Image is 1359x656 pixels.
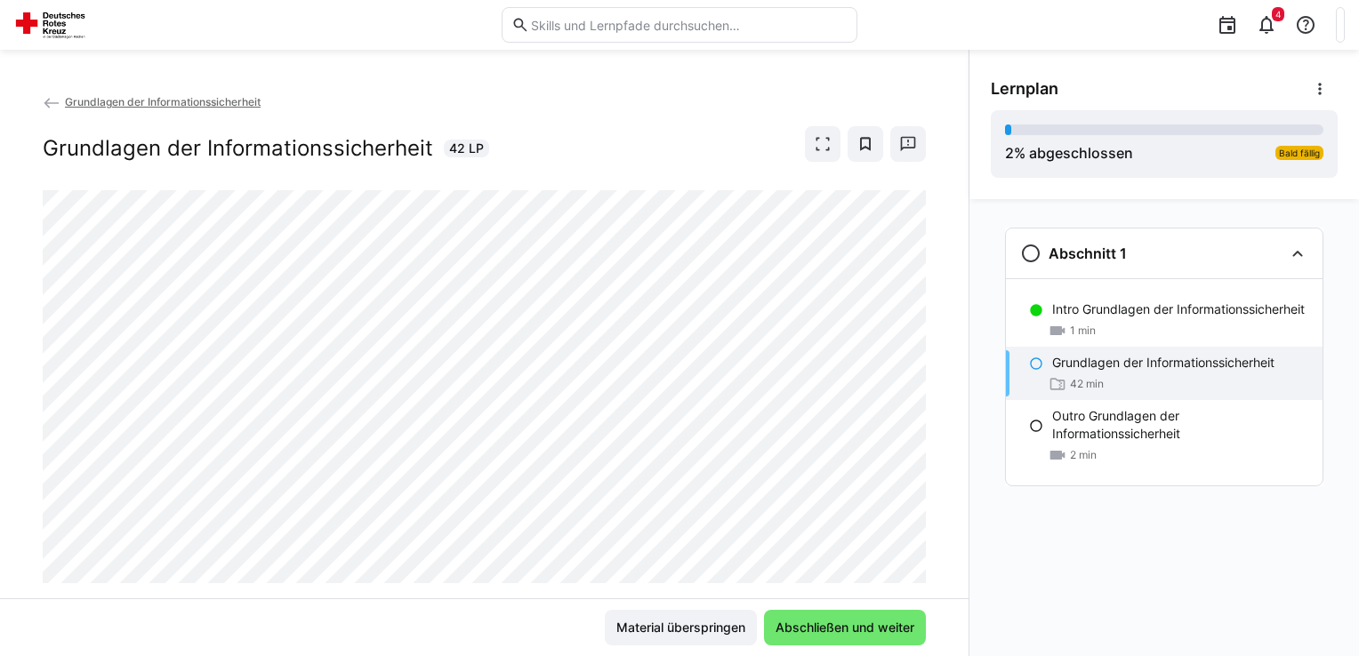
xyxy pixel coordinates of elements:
[1049,244,1127,262] h3: Abschnitt 1
[614,619,748,636] span: Material überspringen
[773,619,917,636] span: Abschließen und weiter
[1005,144,1014,162] span: 2
[1275,9,1281,20] span: 4
[529,17,848,33] input: Skills und Lernpfade durchsuchen…
[991,79,1058,99] span: Lernplan
[43,135,433,162] h2: Grundlagen der Informationssicherheit
[1005,142,1133,164] div: % abgeschlossen
[1279,148,1320,158] span: Bald fällig
[1070,448,1097,462] span: 2 min
[43,95,261,108] a: Grundlagen der Informationssicherheit
[1052,300,1305,318] p: Intro Grundlagen der Informationssicherheit
[764,610,926,645] button: Abschließen und weiter
[1070,324,1096,338] span: 1 min
[605,610,757,645] button: Material überspringen
[1052,407,1308,443] p: Outro Grundlagen der Informationssicherheit
[1052,354,1275,372] p: Grundlagen der Informationssicherheit
[1070,377,1104,391] span: 42 min
[65,95,261,108] span: Grundlagen der Informationssicherheit
[449,140,484,157] span: 42 LP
